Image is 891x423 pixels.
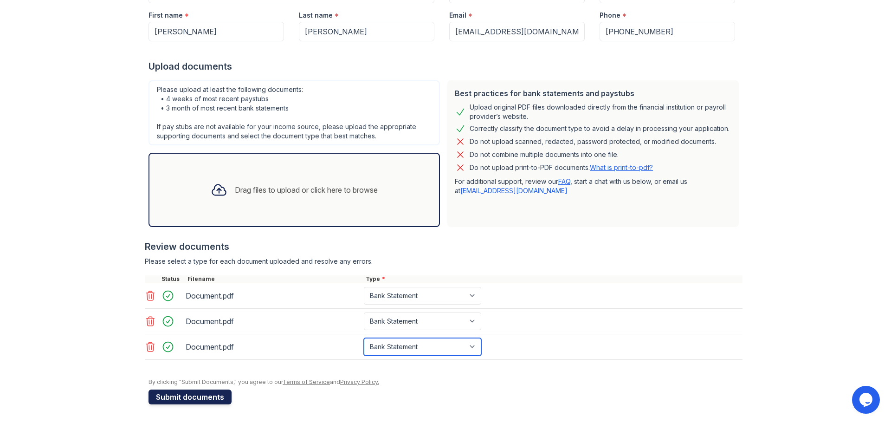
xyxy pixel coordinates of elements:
div: Please select a type for each document uploaded and resolve any errors. [145,257,742,266]
label: Email [449,11,466,20]
div: Upload original PDF files downloaded directly from the financial institution or payroll provider’... [470,103,731,121]
a: FAQ [558,177,570,185]
div: Please upload at least the following documents: • 4 weeks of most recent paystubs • 3 month of mo... [148,80,440,145]
label: First name [148,11,183,20]
div: Document.pdf [186,339,360,354]
div: Review documents [145,240,742,253]
a: [EMAIL_ADDRESS][DOMAIN_NAME] [460,187,568,195]
div: Do not upload scanned, redacted, password protected, or modified documents. [470,136,716,147]
div: Do not combine multiple documents into one file. [470,149,619,160]
p: For additional support, review our , start a chat with us below, or email us at [455,177,731,195]
button: Submit documents [148,390,232,404]
div: Type [364,275,742,283]
a: What is print-to-pdf? [590,163,653,171]
a: Privacy Policy. [340,378,379,385]
label: Phone [600,11,620,20]
div: Document.pdf [186,314,360,329]
div: Best practices for bank statements and paystubs [455,88,731,99]
div: By clicking "Submit Documents," you agree to our and [148,378,742,386]
div: Filename [186,275,364,283]
iframe: chat widget [852,386,882,414]
div: Document.pdf [186,288,360,303]
label: Last name [299,11,333,20]
a: Terms of Service [283,378,330,385]
p: Do not upload print-to-PDF documents. [470,163,653,172]
div: Status [160,275,186,283]
div: Drag files to upload or click here to browse [235,184,378,195]
div: Correctly classify the document type to avoid a delay in processing your application. [470,123,730,134]
div: Upload documents [148,60,742,73]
